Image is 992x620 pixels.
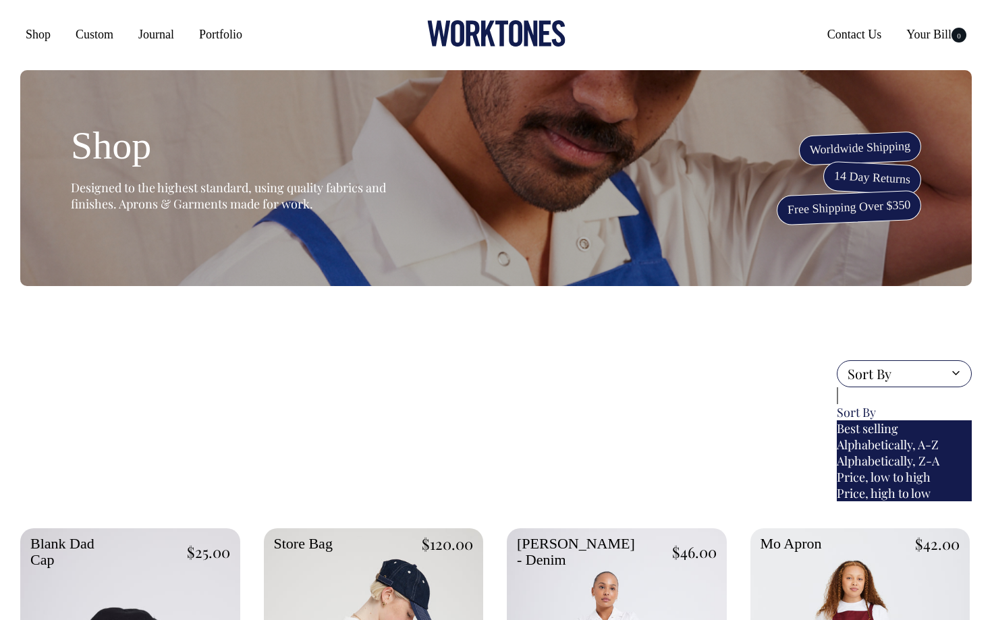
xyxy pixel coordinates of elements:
[822,22,887,47] a: Contact Us
[952,28,966,43] span: 0
[20,22,56,47] a: Shop
[837,436,972,453] div: Alphabetically, A-Z
[776,190,922,225] span: Free Shipping Over $350
[837,420,972,436] div: Best selling
[194,22,248,47] a: Portfolio
[70,22,119,47] a: Custom
[71,179,386,212] span: Designed to the highest standard, using quality fabrics and finishes. Aprons & Garments made for ...
[798,131,922,165] span: Worldwide Shipping
[837,485,972,501] div: Price, high to low
[848,366,891,382] span: Sort By
[837,404,972,420] div: Sort By
[837,469,972,485] div: Price, low to high
[133,22,180,47] a: Journal
[901,22,972,47] a: Your Bill0
[837,453,972,469] div: Alphabetically, Z-A
[823,161,922,195] span: 14 Day Returns
[71,124,408,167] h1: Shop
